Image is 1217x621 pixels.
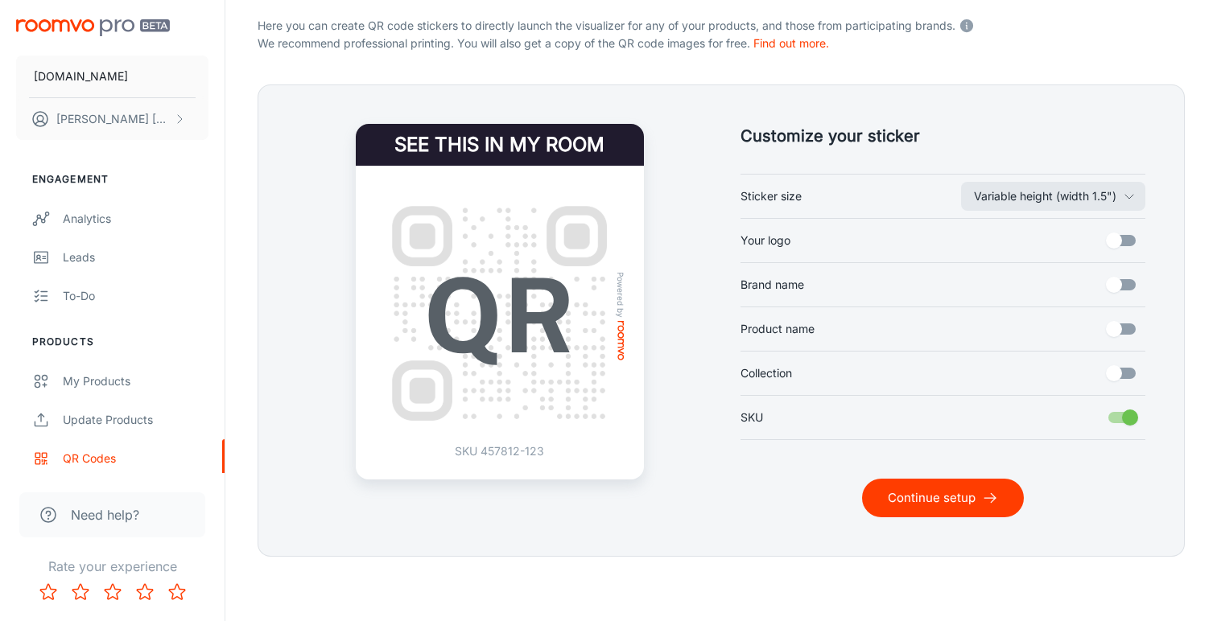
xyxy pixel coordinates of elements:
[455,442,544,460] p: SKU 457812-123
[16,98,208,140] button: [PERSON_NAME] [PERSON_NAME]
[375,189,625,438] img: QR Code Example
[741,276,804,294] span: Brand name
[129,576,161,608] button: Rate 4 star
[63,411,208,429] div: Update Products
[741,364,792,382] span: Collection
[741,409,763,426] span: SKU
[741,232,790,249] span: Your logo
[258,35,1185,52] p: We recommend professional printing. You will also get a copy of the QR code images for free.
[741,320,815,338] span: Product name
[961,182,1145,211] button: Sticker size
[613,272,629,318] span: Powered by
[16,56,208,97] button: [DOMAIN_NAME]
[16,19,170,36] img: Roomvo PRO Beta
[356,124,644,166] h4: See this in my room
[64,576,97,608] button: Rate 2 star
[63,249,208,266] div: Leads
[161,576,193,608] button: Rate 5 star
[71,505,139,524] span: Need help?
[97,576,129,608] button: Rate 3 star
[258,14,1185,35] p: Here you can create QR code stickers to directly launch the visualizer for any of your products, ...
[63,372,208,390] div: My Products
[862,479,1024,517] button: Continue setup
[56,110,170,128] p: [PERSON_NAME] [PERSON_NAME]
[32,576,64,608] button: Rate 1 star
[753,36,829,50] a: Find out more.
[34,68,128,85] p: [DOMAIN_NAME]
[63,287,208,305] div: To-do
[741,187,802,205] span: Sticker size
[63,450,208,467] div: QR Codes
[13,557,212,576] p: Rate your experience
[63,210,208,228] div: Analytics
[617,321,624,360] img: roomvo
[741,124,1145,148] h5: Customize your sticker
